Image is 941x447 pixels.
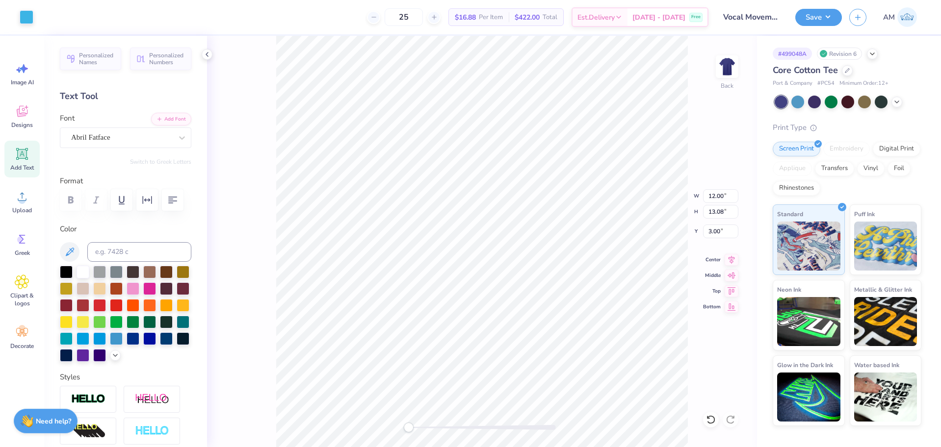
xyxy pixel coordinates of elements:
[151,113,191,125] button: Add Font
[543,12,557,23] span: Total
[879,7,921,27] a: AM
[71,394,105,405] img: Stroke
[10,342,34,350] span: Decorate
[135,393,169,405] img: Shadow
[823,142,870,156] div: Embroidery
[60,48,121,70] button: Personalized Names
[897,7,917,27] img: Arvi Mikhail Parcero
[773,161,812,176] div: Applique
[60,90,191,103] div: Text Tool
[883,12,895,23] span: AM
[703,256,721,264] span: Center
[773,181,820,196] div: Rhinestones
[479,12,503,23] span: Per Item
[79,52,115,66] span: Personalized Names
[773,48,812,60] div: # 499048A
[10,164,34,172] span: Add Text
[717,57,737,76] img: Back
[815,161,854,176] div: Transfers
[873,142,920,156] div: Digital Print
[795,9,842,26] button: Save
[71,423,105,439] img: 3D Illusion
[149,52,185,66] span: Personalized Numbers
[135,425,169,437] img: Negative Space
[60,372,80,383] label: Styles
[515,12,540,23] span: $422.00
[12,206,32,214] span: Upload
[130,48,191,70] button: Personalized Numbers
[777,360,833,370] span: Glow in the Dark Ink
[577,12,615,23] span: Est. Delivery
[888,161,911,176] div: Foil
[60,223,191,235] label: Color
[773,122,921,133] div: Print Type
[36,417,71,426] strong: Need help?
[777,284,801,295] span: Neon Ink
[15,249,30,257] span: Greek
[854,297,917,346] img: Metallic & Glitter Ink
[60,113,75,124] label: Font
[817,48,862,60] div: Revision 6
[773,142,820,156] div: Screen Print
[777,297,840,346] img: Neon Ink
[777,372,840,422] img: Glow in the Dark Ink
[721,81,733,90] div: Back
[404,422,414,432] div: Accessibility label
[773,64,838,76] span: Core Cotton Tee
[854,372,917,422] img: Water based Ink
[777,222,840,271] img: Standard
[691,14,701,21] span: Free
[11,121,33,129] span: Designs
[455,12,476,23] span: $16.88
[385,8,423,26] input: – –
[839,79,889,88] span: Minimum Order: 12 +
[87,242,191,262] input: e.g. 7428 c
[777,209,803,219] span: Standard
[817,79,835,88] span: # PC54
[854,360,899,370] span: Water based Ink
[854,284,912,295] span: Metallic & Glitter Ink
[11,78,34,86] span: Image AI
[703,303,721,311] span: Bottom
[703,287,721,295] span: Top
[60,175,191,187] label: Format
[130,158,191,166] button: Switch to Greek Letters
[716,7,788,27] input: Untitled Design
[6,292,38,307] span: Clipart & logos
[703,272,721,279] span: Middle
[854,209,875,219] span: Puff Ink
[857,161,885,176] div: Vinyl
[854,222,917,271] img: Puff Ink
[773,79,812,88] span: Port & Company
[632,12,685,23] span: [DATE] - [DATE]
